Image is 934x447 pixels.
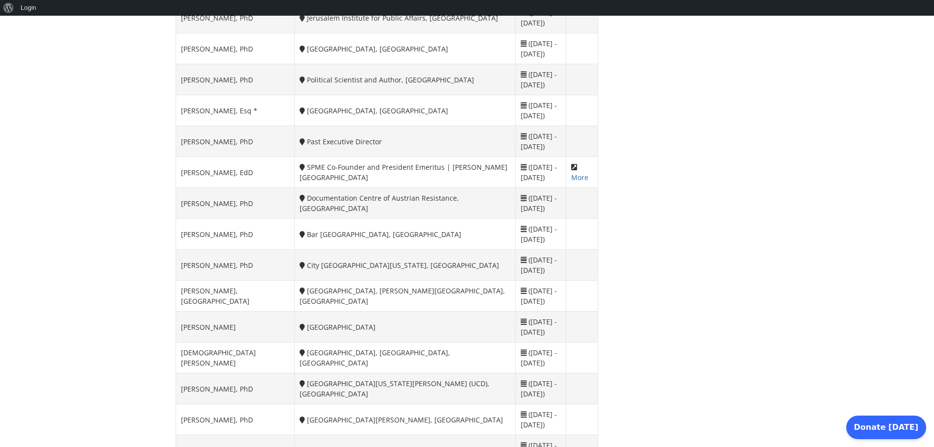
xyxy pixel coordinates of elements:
td: [PERSON_NAME], PhD [176,64,294,95]
div: Political Scientist and Author, [GEOGRAPHIC_DATA] [300,75,510,85]
div: ([DATE] - [DATE]) [521,347,561,368]
td: [PERSON_NAME], PhD [176,33,294,64]
div: [GEOGRAPHIC_DATA][US_STATE][PERSON_NAME] (UCD), [GEOGRAPHIC_DATA] [300,378,510,399]
td: [PERSON_NAME], [GEOGRAPHIC_DATA] [176,281,294,312]
td: [PERSON_NAME] [176,312,294,342]
td: [DEMOGRAPHIC_DATA][PERSON_NAME] [176,342,294,373]
div: [GEOGRAPHIC_DATA], [GEOGRAPHIC_DATA] [300,105,510,116]
div: ([DATE] - [DATE]) [521,316,561,337]
div: ([DATE] - [DATE]) [521,255,561,275]
td: [PERSON_NAME], PhD [176,219,294,250]
div: [GEOGRAPHIC_DATA] [300,322,510,332]
div: ([DATE] - [DATE]) [521,409,561,430]
div: ([DATE] - [DATE]) [521,100,561,121]
div: ([DATE] - [DATE]) [521,286,561,306]
div: City [GEOGRAPHIC_DATA][US_STATE], [GEOGRAPHIC_DATA] [300,260,510,270]
div: [GEOGRAPHIC_DATA][PERSON_NAME], [GEOGRAPHIC_DATA] [300,415,510,425]
td: [PERSON_NAME], PhD [176,2,294,33]
td: [PERSON_NAME], PhD [176,126,294,157]
div: ([DATE] - [DATE]) [521,38,561,59]
div: Past Executive Director [300,136,510,147]
td: [PERSON_NAME], PhD [176,188,294,219]
div: SPME Co-Founder and President Emeritus | [PERSON_NAME][GEOGRAPHIC_DATA] [300,162,510,183]
div: ([DATE] - [DATE]) [521,193,561,213]
div: ([DATE] - [DATE]) [521,162,561,183]
div: Jerusalem Institute for Public Affairs, [GEOGRAPHIC_DATA] [300,13,510,23]
div: [GEOGRAPHIC_DATA], [GEOGRAPHIC_DATA], [GEOGRAPHIC_DATA] [300,347,510,368]
div: Bar [GEOGRAPHIC_DATA], [GEOGRAPHIC_DATA] [300,229,510,239]
a: More [571,173,588,182]
div: ([DATE] - [DATE]) [521,131,561,152]
div: Documentation Centre of Austrian Resistance, [GEOGRAPHIC_DATA] [300,193,510,213]
td: [PERSON_NAME], EdD [176,157,294,188]
div: ([DATE] - [DATE]) [521,69,561,90]
td: [PERSON_NAME], PhD [176,250,294,281]
div: [GEOGRAPHIC_DATA], [GEOGRAPHIC_DATA] [300,44,510,54]
div: [GEOGRAPHIC_DATA], [PERSON_NAME][GEOGRAPHIC_DATA], [GEOGRAPHIC_DATA] [300,286,510,306]
div: ([DATE] - [DATE]) [521,224,561,244]
div: ([DATE] - [DATE]) [521,7,561,28]
td: [PERSON_NAME], Esq * [176,95,294,126]
td: [PERSON_NAME], PhD [176,373,294,404]
div: ([DATE] - [DATE]) [521,378,561,399]
td: [PERSON_NAME], PhD [176,404,294,435]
